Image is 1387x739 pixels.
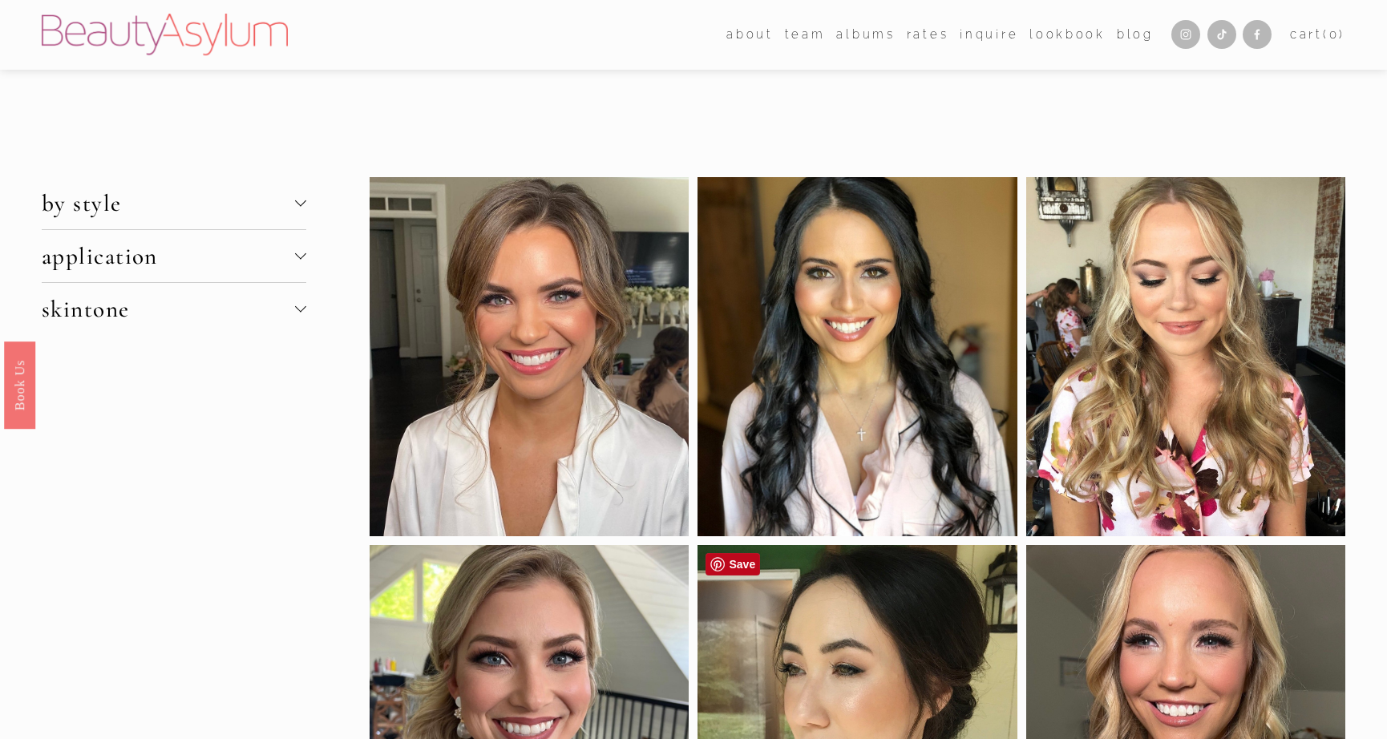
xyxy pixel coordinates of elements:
button: application [42,230,306,282]
a: Pin it! [706,553,760,575]
span: 0 [1329,27,1340,41]
span: by style [42,189,295,217]
a: TikTok [1207,20,1236,49]
a: albums [836,22,895,46]
span: application [42,242,295,270]
a: Lookbook [1029,22,1106,46]
span: about [726,24,774,46]
span: team [785,24,826,46]
a: Book Us [4,341,35,429]
a: Rates [907,22,949,46]
button: skintone [42,283,306,335]
a: 0 items in cart [1290,24,1345,46]
a: Blog [1117,22,1154,46]
span: ( ) [1323,27,1345,41]
a: folder dropdown [785,22,826,46]
a: folder dropdown [726,22,774,46]
img: Beauty Asylum | Bridal Hair &amp; Makeup Charlotte &amp; Atlanta [42,14,288,55]
a: Instagram [1171,20,1200,49]
span: skintone [42,295,295,323]
button: by style [42,177,306,229]
a: Facebook [1243,20,1272,49]
a: Inquire [960,22,1018,46]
